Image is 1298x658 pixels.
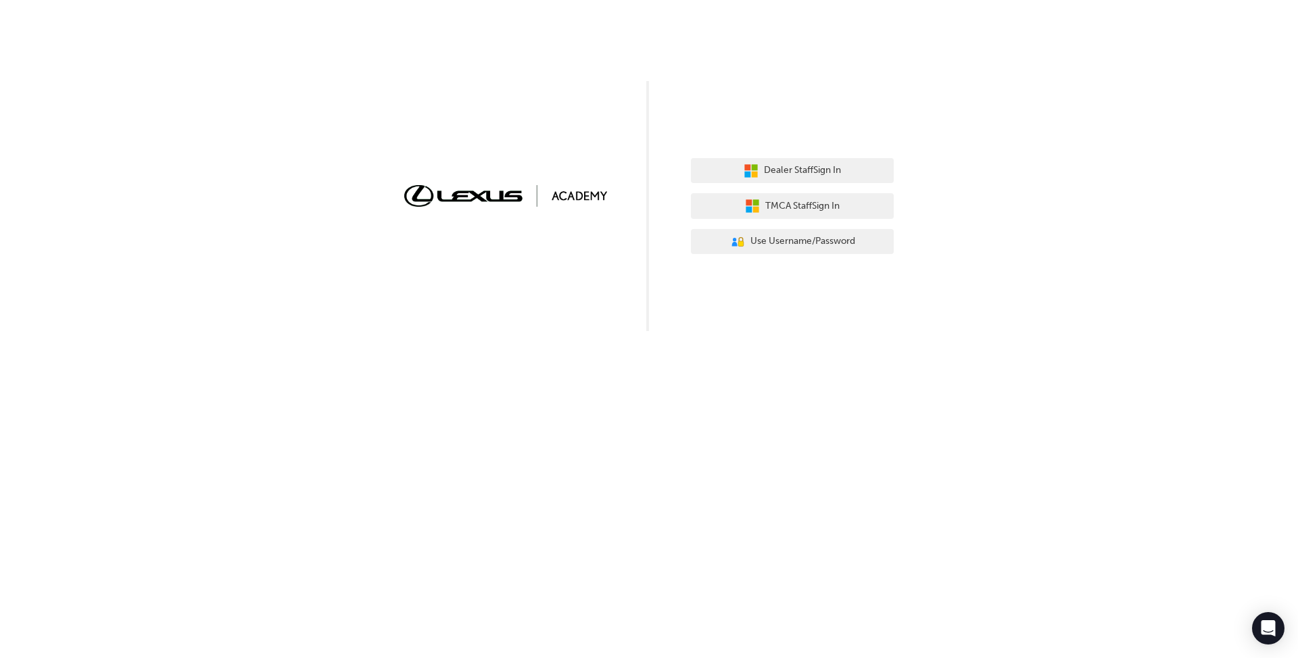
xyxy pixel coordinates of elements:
div: Open Intercom Messenger [1252,612,1284,644]
button: TMCA StaffSign In [691,193,894,219]
button: Use Username/Password [691,229,894,255]
img: Trak [404,185,607,206]
span: TMCA Staff Sign In [765,199,840,214]
button: Dealer StaffSign In [691,158,894,184]
span: Dealer Staff Sign In [764,163,841,178]
span: Use Username/Password [750,234,855,249]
